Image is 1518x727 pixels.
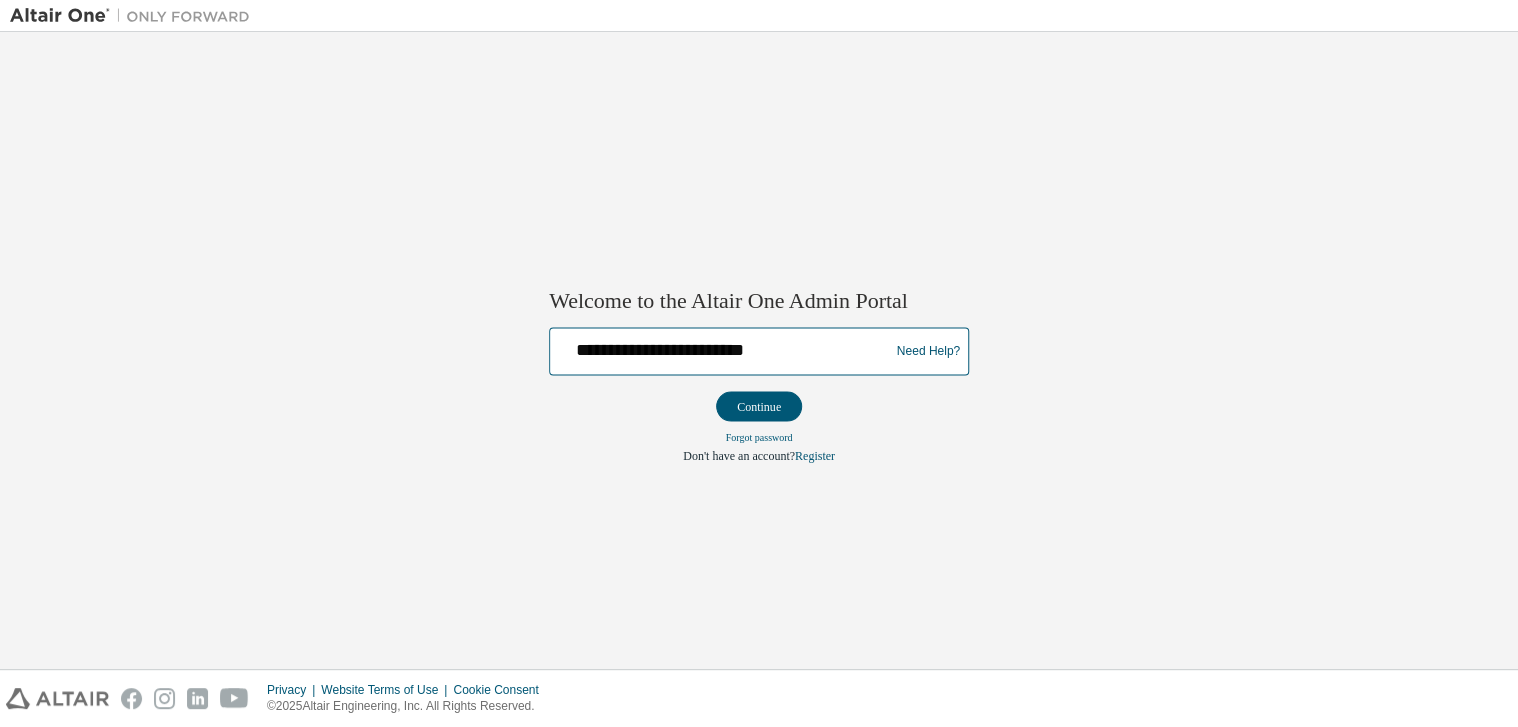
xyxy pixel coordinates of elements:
[6,688,109,709] img: altair_logo.svg
[453,682,550,698] div: Cookie Consent
[267,698,551,715] p: © 2025 Altair Engineering, Inc. All Rights Reserved.
[121,688,142,709] img: facebook.svg
[267,682,321,698] div: Privacy
[220,688,249,709] img: youtube.svg
[321,682,453,698] div: Website Terms of Use
[795,448,835,462] a: Register
[154,688,175,709] img: instagram.svg
[897,351,960,352] a: Need Help?
[683,448,795,462] span: Don't have an account?
[549,287,969,315] h2: Welcome to the Altair One Admin Portal
[10,6,260,26] img: Altair One
[187,688,208,709] img: linkedin.svg
[716,391,802,421] button: Continue
[726,431,793,442] a: Forgot password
